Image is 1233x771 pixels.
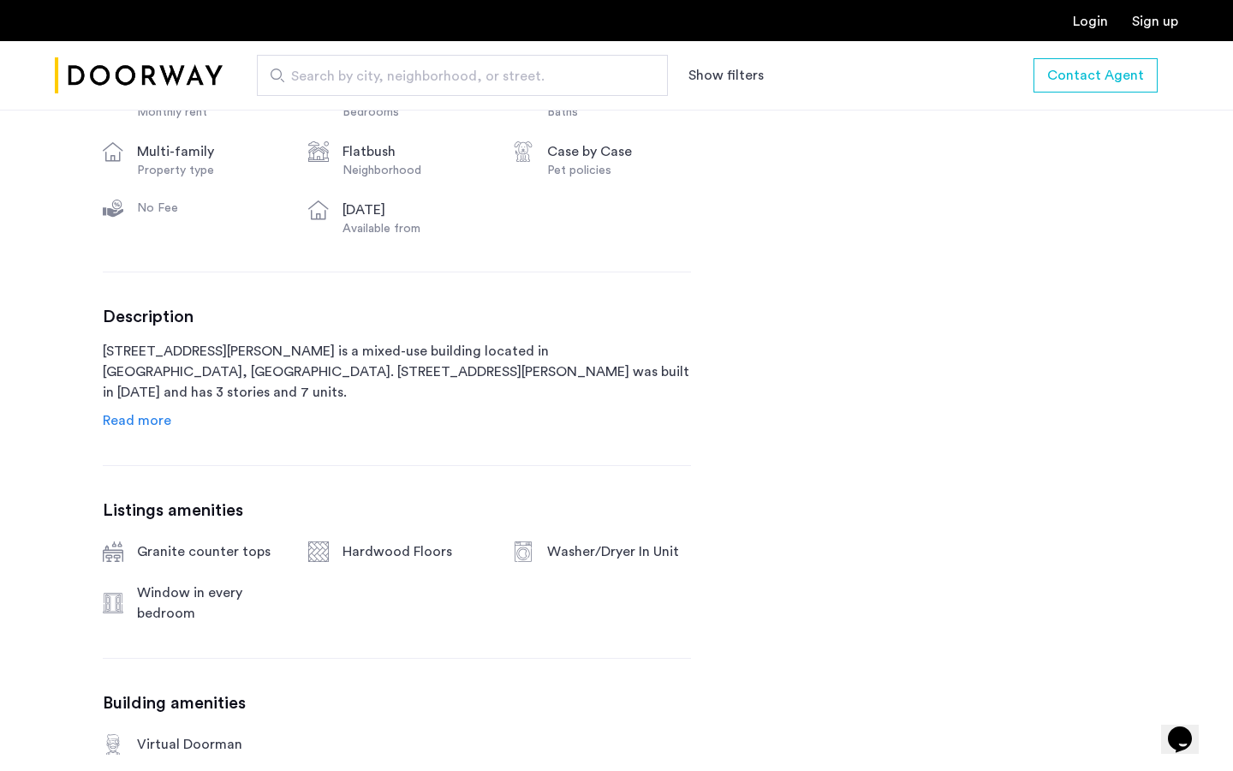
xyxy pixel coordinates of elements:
[342,104,486,121] div: Bedrooms
[342,541,486,562] div: Hardwood Floors
[1033,58,1158,93] button: button
[547,541,691,562] div: Washer/Dryer In Unit
[342,162,486,179] div: Neighborhood
[103,307,691,327] h3: Description
[137,162,281,179] div: Property type
[291,66,620,87] span: Search by city, neighborhood, or street.
[688,65,764,86] button: Show or hide filters
[257,55,668,96] input: Apartment Search
[547,141,691,162] div: Case by Case
[547,162,691,179] div: Pet policies
[342,220,486,237] div: Available from
[342,141,486,162] div: Flatbush
[137,141,281,162] div: multi-family
[1132,15,1178,28] a: Registration
[547,104,691,121] div: Baths
[342,200,486,220] div: [DATE]
[1047,65,1144,86] span: Contact Agent
[1161,702,1216,754] iframe: chat widget
[103,410,171,431] a: Read info
[103,693,691,714] h3: Building amenities
[103,500,691,521] h3: Listings amenities
[137,583,281,624] div: Window in every bedroom
[137,104,281,121] div: Monthly rent
[103,414,171,427] span: Read more
[103,341,691,403] p: [STREET_ADDRESS][PERSON_NAME] is a mixed-use building located in [GEOGRAPHIC_DATA], [GEOGRAPHIC_D...
[137,734,281,755] div: Virtual Doorman
[55,44,223,108] img: logo
[1073,15,1108,28] a: Login
[55,44,223,108] a: Cazamio Logo
[137,200,281,217] div: No Fee
[137,541,281,562] div: Granite counter tops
